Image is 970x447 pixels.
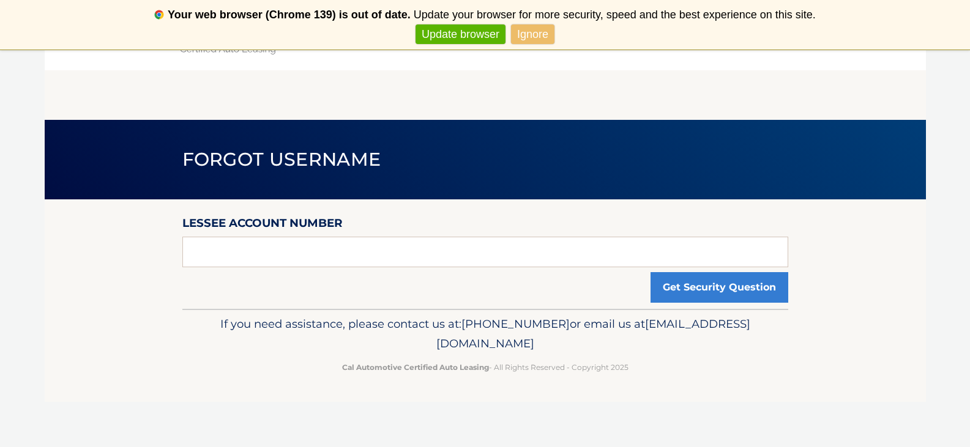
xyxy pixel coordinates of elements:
[342,363,489,372] strong: Cal Automotive Certified Auto Leasing
[416,24,506,45] a: Update browser
[461,317,570,331] span: [PHONE_NUMBER]
[436,317,750,350] span: [EMAIL_ADDRESS][DOMAIN_NAME]
[182,214,343,237] label: Lessee Account Number
[182,148,381,171] span: Forgot Username
[190,314,780,353] p: If you need assistance, please contact us at: or email us at
[168,9,411,21] b: Your web browser (Chrome 139) is out of date.
[414,9,816,21] span: Update your browser for more security, speed and the best experience on this site.
[190,361,780,374] p: - All Rights Reserved - Copyright 2025
[511,24,554,45] a: Ignore
[651,272,788,303] button: Get Security Question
